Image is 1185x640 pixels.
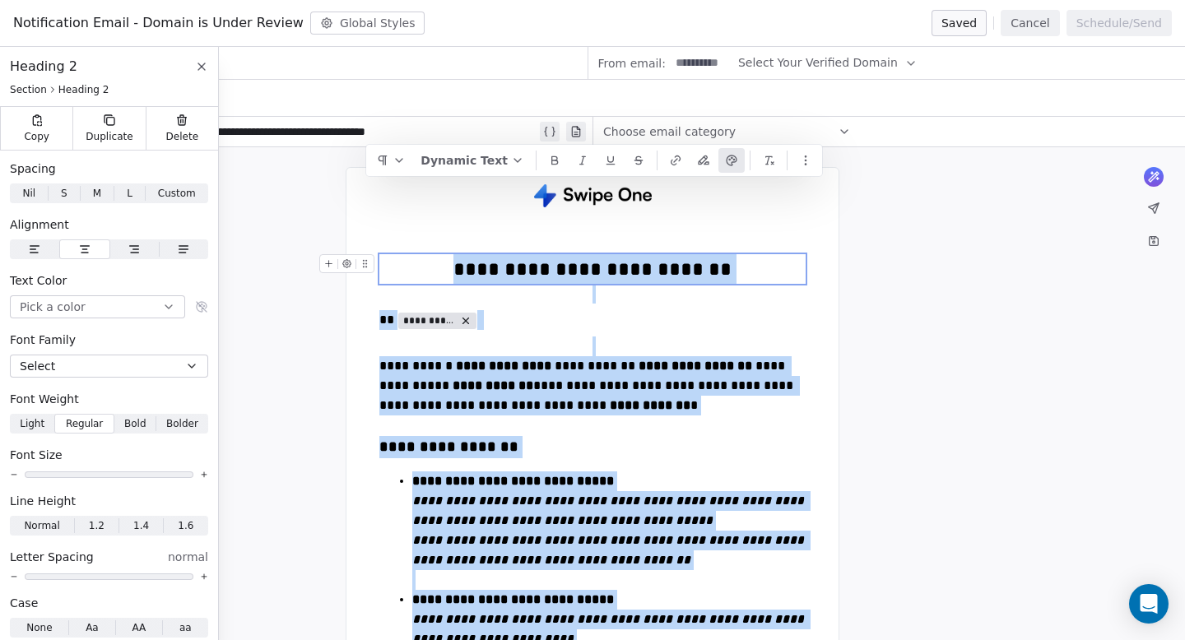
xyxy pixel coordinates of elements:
span: None [26,620,52,635]
span: Nil [22,186,35,201]
span: AA [132,620,146,635]
span: Normal [24,518,59,533]
span: Heading 2 [10,57,77,77]
span: L [127,186,132,201]
span: Case [10,595,38,611]
button: Saved [932,10,987,36]
span: Heading 2 [58,83,109,96]
span: Alignment [10,216,69,233]
span: normal [168,549,208,565]
span: 1.6 [178,518,193,533]
span: Letter Spacing [10,549,94,565]
span: 1.2 [89,518,105,533]
span: Bold [124,416,146,431]
span: Text Color [10,272,67,289]
button: Global Styles [310,12,425,35]
span: Duplicate [86,130,132,143]
span: S [61,186,67,201]
span: Choose email category [603,123,736,140]
button: Cancel [1001,10,1059,36]
span: Select [20,358,55,374]
span: Section [10,83,47,96]
span: Font Family [10,332,76,348]
span: Light [20,416,44,431]
span: Custom [158,186,196,201]
span: From email: [598,55,666,72]
span: Font Weight [10,391,79,407]
span: aa [179,620,192,635]
span: 1.4 [133,518,149,533]
span: Spacing [10,160,56,177]
span: Notification Email - Domain is Under Review [13,13,304,33]
span: M [93,186,101,201]
button: Dynamic Text [414,148,531,173]
span: Bolder [166,416,198,431]
span: Select Your Verified Domain [738,54,898,72]
span: Line Height [10,493,76,509]
span: Delete [166,130,199,143]
span: Font Size [10,447,63,463]
button: Pick a color [10,295,185,318]
span: Aa [86,620,99,635]
div: Open Intercom Messenger [1129,584,1169,624]
button: Schedule/Send [1066,10,1172,36]
span: Copy [24,130,49,143]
